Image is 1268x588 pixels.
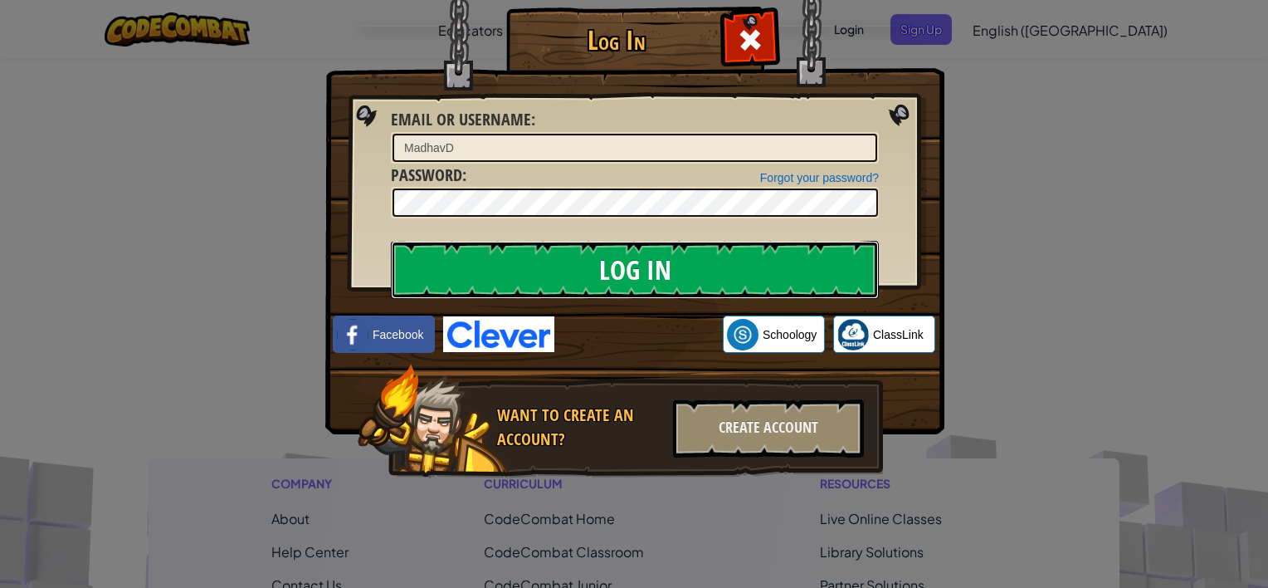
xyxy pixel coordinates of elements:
span: Password [391,164,462,186]
span: Facebook [373,326,423,343]
label: : [391,164,466,188]
div: Create Account [673,399,864,458]
iframe: Sign in with Google Button [554,316,723,353]
img: classlink-logo-small.png [837,319,869,350]
span: ClassLink [873,326,924,343]
a: Forgot your password? [760,171,879,184]
img: facebook_small.png [337,319,368,350]
img: schoology.png [727,319,758,350]
h1: Log In [510,26,722,55]
div: Want to create an account? [497,404,663,451]
span: Email or Username [391,108,531,130]
input: Log In [391,241,879,299]
label: : [391,108,535,132]
img: clever-logo-blue.png [443,316,554,352]
span: Schoology [763,326,817,343]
